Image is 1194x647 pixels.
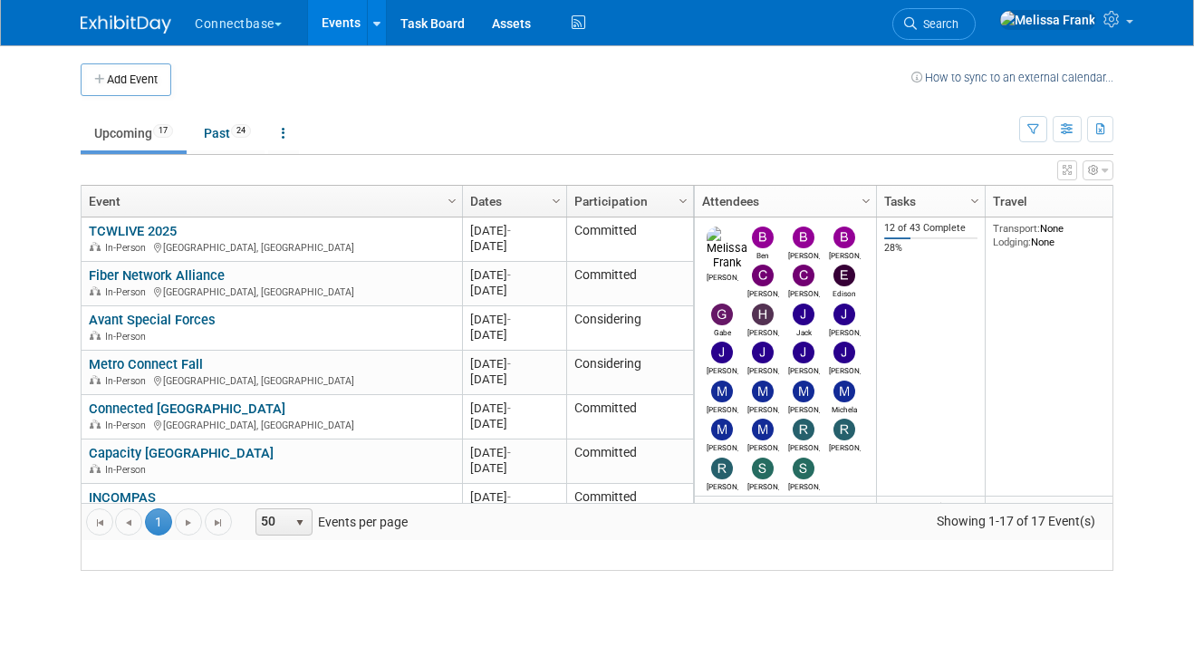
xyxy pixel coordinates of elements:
[89,267,225,284] a: Fiber Network Alliance
[711,458,733,479] img: Ryan Williams
[788,479,820,491] div: Steve Leavitt
[89,356,203,372] a: Metro Connect Fall
[752,227,774,248] img: Ben Edmond
[707,363,738,375] div: James Turner
[105,375,151,387] span: In-Person
[470,223,558,238] div: [DATE]
[833,265,855,286] img: Edison Smith-Stubbs
[90,286,101,295] img: In-Person Event
[181,516,196,530] span: Go to the next page
[707,227,747,270] img: Melissa Frank
[105,464,151,476] span: In-Person
[105,420,151,431] span: In-Person
[507,446,511,459] span: -
[105,286,151,298] span: In-Person
[752,265,774,286] img: Carmine Caporelli
[752,458,774,479] img: Stephanie Bird
[175,508,202,536] a: Go to the next page
[190,116,265,150] a: Past24
[81,15,171,34] img: ExhibitDay
[81,63,171,96] button: Add Event
[89,489,156,506] a: INCOMPAS
[121,516,136,530] span: Go to the previous page
[1111,186,1131,213] a: Column Settings
[702,186,864,217] a: Attendees
[549,194,563,208] span: Column Settings
[205,508,232,536] a: Go to the last page
[90,242,101,251] img: In-Person Event
[566,395,693,439] td: Committed
[829,402,861,414] div: Michela Castiglioni
[507,401,511,415] span: -
[507,268,511,282] span: -
[470,460,558,476] div: [DATE]
[859,194,873,208] span: Column Settings
[470,489,558,505] div: [DATE]
[507,224,511,237] span: -
[788,325,820,337] div: Jack Davey
[707,402,738,414] div: Maria Sterck
[793,265,814,286] img: Colleen Gallagher
[707,440,738,452] div: Mike Berman
[884,242,978,255] div: 28%
[707,270,738,282] div: Melissa Frank
[470,327,558,343] div: [DATE]
[566,439,693,484] td: Committed
[884,222,978,235] div: 12 of 43 Complete
[793,342,814,363] img: John Reumann
[892,8,976,40] a: Search
[470,267,558,283] div: [DATE]
[89,372,454,388] div: [GEOGRAPHIC_DATA], [GEOGRAPHIC_DATA]
[833,342,855,363] img: John Giblin
[917,17,958,31] span: Search
[788,440,820,452] div: Roger Castillo
[676,194,690,208] span: Column Settings
[747,440,779,452] div: Michael Payne
[993,501,1040,514] span: Transport:
[747,402,779,414] div: Mary Ann Rose
[968,194,982,208] span: Column Settings
[829,363,861,375] div: John Giblin
[470,238,558,254] div: [DATE]
[89,186,450,217] a: Event
[507,490,511,504] span: -
[788,363,820,375] div: John Reumann
[105,242,151,254] span: In-Person
[90,464,101,473] img: In-Person Event
[470,283,558,298] div: [DATE]
[752,381,774,402] img: Mary Ann Rose
[293,516,307,530] span: select
[747,363,779,375] div: Jessica Noyes
[566,484,693,528] td: Committed
[707,325,738,337] div: Gabe Venturi
[702,501,870,516] div: None tagged
[231,124,251,138] span: 24
[707,479,738,491] div: Ryan Williams
[829,248,861,260] div: Brian Maggiacomo
[507,313,511,326] span: -
[833,304,855,325] img: James Grant
[145,508,172,536] span: 1
[211,516,226,530] span: Go to the last page
[89,284,454,299] div: [GEOGRAPHIC_DATA], [GEOGRAPHIC_DATA]
[752,342,774,363] img: Jessica Noyes
[566,306,693,351] td: Considering
[884,186,973,217] a: Tasks
[92,516,107,530] span: Go to the first page
[711,419,733,440] img: Mike Berman
[993,186,1118,217] a: Travel
[829,440,861,452] div: RICHARD LEVINE
[547,186,567,213] a: Column Settings
[256,509,287,535] span: 50
[105,331,151,343] span: In-Person
[674,186,694,213] a: Column Settings
[993,222,1040,235] span: Transport:
[829,325,861,337] div: James Grant
[911,71,1113,84] a: How to sync to an external calendar...
[90,375,101,384] img: In-Person Event
[833,227,855,248] img: Brian Maggiacomo
[711,381,733,402] img: Maria Sterck
[857,186,877,213] a: Column Settings
[470,372,558,387] div: [DATE]
[89,417,454,432] div: [GEOGRAPHIC_DATA], [GEOGRAPHIC_DATA]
